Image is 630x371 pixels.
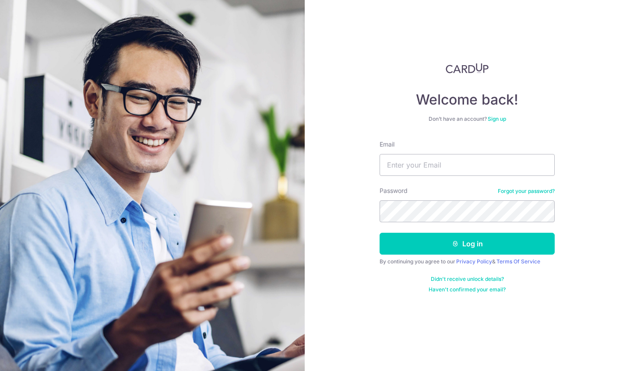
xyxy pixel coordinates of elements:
[456,258,492,265] a: Privacy Policy
[431,276,504,283] a: Didn't receive unlock details?
[380,258,555,265] div: By continuing you agree to our &
[380,115,555,122] div: Don’t have an account?
[446,63,489,73] img: CardUp Logo
[380,186,408,195] label: Password
[380,233,555,255] button: Log in
[380,91,555,108] h4: Welcome back!
[488,115,506,122] a: Sign up
[498,188,555,195] a: Forgot your password?
[429,286,506,293] a: Haven't confirmed your email?
[380,154,555,176] input: Enter your Email
[496,258,540,265] a: Terms Of Service
[380,140,394,149] label: Email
